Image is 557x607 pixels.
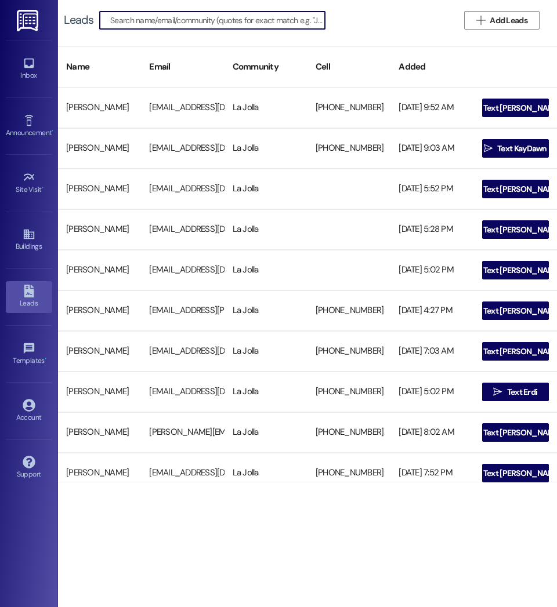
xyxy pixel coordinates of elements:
[64,14,93,26] div: Leads
[390,177,473,201] div: [DATE] 5:52 PM
[225,340,308,363] div: La Jolla
[225,461,308,485] div: La Jolla
[6,452,52,484] a: Support
[141,137,224,160] div: [EMAIL_ADDRESS][DOMAIN_NAME]
[141,96,224,119] div: [EMAIL_ADDRESS][DOMAIN_NAME]
[390,340,473,363] div: [DATE] 7:03 AM
[390,96,473,119] div: [DATE] 9:52 AM
[390,53,473,81] div: Added
[58,380,141,404] div: [PERSON_NAME]
[58,299,141,322] div: [PERSON_NAME]
[390,299,473,322] div: [DATE] 4:27 PM
[308,461,390,485] div: [PHONE_NUMBER]
[482,423,549,442] button: Text [PERSON_NAME]
[308,421,390,444] div: [PHONE_NUMBER]
[482,342,549,361] button: Text [PERSON_NAME]
[6,395,52,427] a: Account
[52,127,53,135] span: •
[469,225,478,234] i: 
[308,53,390,81] div: Cell
[141,421,224,444] div: [PERSON_NAME][EMAIL_ADDRESS][DOMAIN_NAME]
[6,53,52,85] a: Inbox
[308,96,390,119] div: [PHONE_NUMBER]
[390,218,473,241] div: [DATE] 5:28 PM
[58,177,141,201] div: [PERSON_NAME]
[493,387,502,397] i: 
[225,53,308,81] div: Community
[482,139,549,158] button: Text KayDawn
[225,421,308,444] div: La Jolla
[507,386,538,398] span: Text Erdi
[225,299,308,322] div: La Jolla
[225,137,308,160] div: La Jolla
[469,347,478,356] i: 
[141,218,224,241] div: [EMAIL_ADDRESS][DOMAIN_NAME]
[308,137,390,160] div: [PHONE_NUMBER]
[225,96,308,119] div: La Jolla
[482,301,549,320] button: Text [PERSON_NAME]
[141,53,224,81] div: Email
[110,12,325,28] input: Search name/email/community (quotes for exact match e.g. "John Smith")
[484,144,493,153] i: 
[58,53,141,81] div: Name
[141,299,224,322] div: [EMAIL_ADDRESS][PERSON_NAME][DOMAIN_NAME]
[6,168,52,199] a: Site Visit •
[482,464,549,482] button: Text [PERSON_NAME]
[308,380,390,404] div: [PHONE_NUMBER]
[390,259,473,282] div: [DATE] 5:02 PM
[482,220,549,239] button: Text [PERSON_NAME]
[58,96,141,119] div: [PERSON_NAME]
[469,266,478,275] i: 
[469,306,478,315] i: 
[469,468,478,478] i: 
[6,339,52,370] a: Templates •
[390,137,473,160] div: [DATE] 9:03 AM
[469,428,478,437] i: 
[225,177,308,201] div: La Jolla
[141,340,224,363] div: [EMAIL_ADDRESS][DOMAIN_NAME]
[308,340,390,363] div: [PHONE_NUMBER]
[45,355,46,363] span: •
[482,180,549,198] button: Text [PERSON_NAME]
[141,177,224,201] div: [EMAIL_ADDRESS][DOMAIN_NAME]
[42,184,44,192] span: •
[476,16,485,25] i: 
[58,461,141,485] div: [PERSON_NAME]
[490,14,527,27] span: Add Leads
[464,11,540,30] button: Add Leads
[58,218,141,241] div: [PERSON_NAME]
[308,299,390,322] div: [PHONE_NUMBER]
[482,99,549,117] button: Text [PERSON_NAME]
[6,281,52,312] a: Leads
[482,383,549,401] button: Text Erdi
[225,259,308,282] div: La Jolla
[482,261,549,279] button: Text [PERSON_NAME]
[141,380,224,404] div: [EMAIL_ADDRESS][DOMAIN_NAME]
[141,259,224,282] div: [EMAIL_ADDRESS][DOMAIN_NAME]
[390,380,473,404] div: [DATE] 5:02 PM
[58,259,141,282] div: [PERSON_NAME]
[225,380,308,404] div: La Jolla
[390,421,473,444] div: [DATE] 8:02 AM
[58,137,141,160] div: [PERSON_NAME]
[17,10,41,31] img: ResiDesk Logo
[6,224,52,256] a: Buildings
[469,184,478,194] i: 
[497,143,547,155] span: Text KayDawn
[390,461,473,485] div: [DATE] 7:52 PM
[141,461,224,485] div: [EMAIL_ADDRESS][DOMAIN_NAME]
[58,340,141,363] div: [PERSON_NAME]
[469,103,478,112] i: 
[58,421,141,444] div: [PERSON_NAME]
[225,218,308,241] div: La Jolla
